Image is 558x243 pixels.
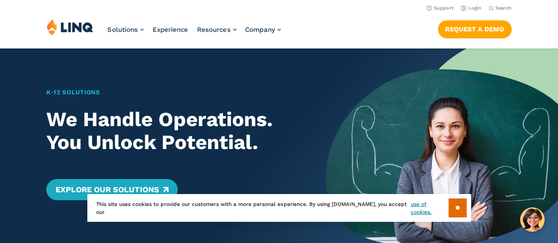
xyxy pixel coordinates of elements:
a: Company [245,26,281,34]
button: Hello, have a question? Let’s chat. [520,207,545,232]
h1: K‑12 Solutions [46,88,303,97]
button: Open Search Bar [489,5,512,11]
h2: We Handle Operations. You Unlock Potential. [46,108,303,154]
a: Solutions [108,26,144,34]
span: Solutions [108,26,138,34]
a: Request a Demo [438,20,512,38]
nav: Button Navigation [438,19,512,38]
img: LINQ | K‑12 Software [47,19,94,35]
span: Search [495,5,512,11]
a: Support [427,5,454,11]
a: Resources [197,26,236,34]
span: Company [245,26,275,34]
a: Experience [153,26,188,34]
div: This site uses cookies to provide our customers with a more personal experience. By using [DOMAIN... [87,194,471,222]
a: use of cookies. [411,200,448,216]
span: Resources [197,26,231,34]
nav: Primary Navigation [108,19,281,48]
a: Login [461,5,482,11]
a: Explore Our Solutions [46,179,177,200]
